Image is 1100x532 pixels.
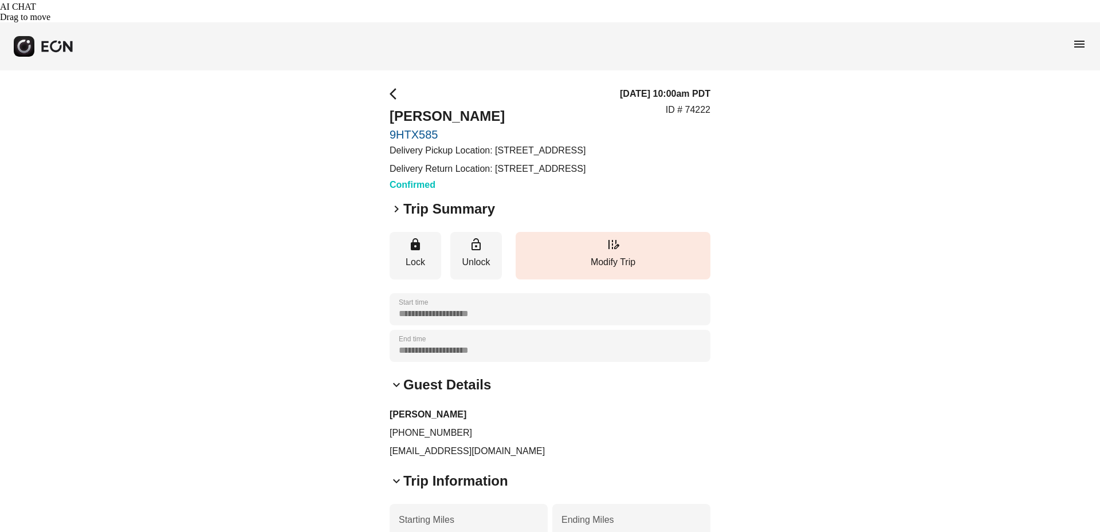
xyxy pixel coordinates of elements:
label: Ending Miles [561,513,614,527]
label: Starting Miles [399,513,454,527]
span: lock_open [469,238,483,251]
span: lock [408,238,422,251]
a: 9HTX585 [390,128,586,141]
p: Delivery Pickup Location: [STREET_ADDRESS] [390,144,586,157]
p: ID # 74222 [666,103,710,117]
p: Lock [395,255,435,269]
h3: Confirmed [390,178,586,192]
button: Modify Trip [516,232,710,279]
h2: Guest Details [403,376,491,394]
h3: [PERSON_NAME] [390,408,710,421]
h2: [PERSON_NAME] [390,107,586,125]
p: Delivery Return Location: [STREET_ADDRESS] [390,162,586,176]
p: Modify Trip [521,255,705,269]
h2: Trip Summary [403,200,495,218]
p: [PHONE_NUMBER] [390,426,710,440]
span: keyboard_arrow_down [390,378,403,392]
span: edit_road [606,238,620,251]
p: Unlock [456,255,496,269]
span: keyboard_arrow_right [390,202,403,216]
p: [EMAIL_ADDRESS][DOMAIN_NAME] [390,444,710,458]
h3: [DATE] 10:00am PDT [620,87,710,101]
button: Lock [390,232,441,279]
h2: Trip Information [403,472,508,490]
span: menu [1072,37,1086,51]
span: keyboard_arrow_down [390,474,403,488]
span: arrow_back_ios [390,87,403,101]
button: Unlock [450,232,502,279]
